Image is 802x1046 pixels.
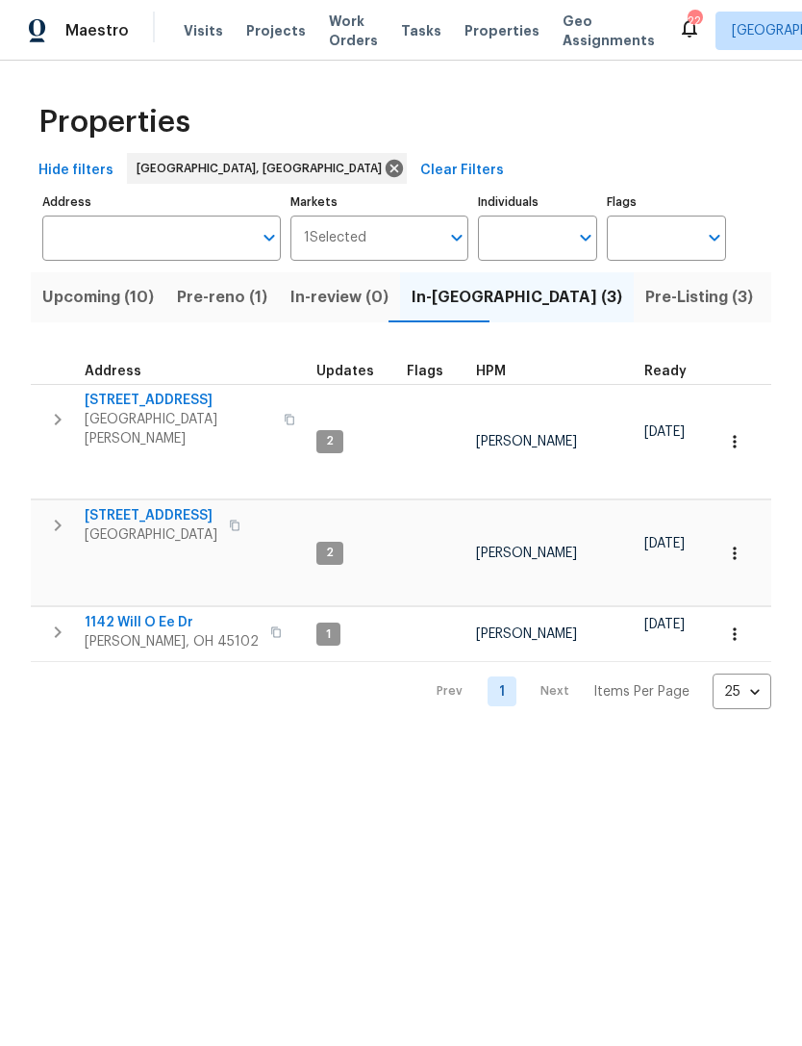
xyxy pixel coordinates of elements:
[31,153,121,189] button: Hide filters
[318,433,341,449] span: 2
[290,284,388,311] span: In-review (0)
[478,196,597,208] label: Individuals
[65,21,129,40] span: Maestro
[85,632,259,651] span: [PERSON_NAME], OH 45102
[38,113,190,132] span: Properties
[563,12,655,50] span: Geo Assignments
[476,435,577,448] span: [PERSON_NAME]
[645,284,753,311] span: Pre-Listing (3)
[607,196,726,208] label: Flags
[329,12,378,50] span: Work Orders
[701,224,728,251] button: Open
[476,547,577,560] span: [PERSON_NAME]
[572,224,599,251] button: Open
[713,667,771,717] div: 25
[85,365,141,378] span: Address
[246,21,306,40] span: Projects
[593,682,689,702] p: Items Per Page
[304,230,366,246] span: 1 Selected
[85,410,272,448] span: [GEOGRAPHIC_DATA][PERSON_NAME]
[476,365,506,378] span: HPM
[420,159,504,183] span: Clear Filters
[316,365,374,378] span: Updates
[443,224,470,251] button: Open
[42,284,154,311] span: Upcoming (10)
[413,153,512,189] button: Clear Filters
[407,365,443,378] span: Flags
[476,627,577,641] span: [PERSON_NAME]
[318,545,341,561] span: 2
[177,284,267,311] span: Pre-reno (1)
[644,537,685,550] span: [DATE]
[401,24,441,38] span: Tasks
[464,21,539,40] span: Properties
[290,196,469,208] label: Markets
[644,365,687,378] span: Ready
[688,12,701,31] div: 22
[488,676,516,706] a: Goto page 1
[137,159,389,178] span: [GEOGRAPHIC_DATA], [GEOGRAPHIC_DATA]
[644,425,685,439] span: [DATE]
[42,196,281,208] label: Address
[85,613,259,632] span: 1142 Will O Ee Dr
[644,365,704,378] div: Earliest renovation start date (first business day after COE or Checkout)
[256,224,283,251] button: Open
[85,506,217,525] span: [STREET_ADDRESS]
[644,618,685,631] span: [DATE]
[85,525,217,545] span: [GEOGRAPHIC_DATA]
[85,391,272,410] span: [STREET_ADDRESS]
[184,21,223,40] span: Visits
[38,159,113,183] span: Hide filters
[127,153,407,184] div: [GEOGRAPHIC_DATA], [GEOGRAPHIC_DATA]
[418,674,771,709] nav: Pagination Navigation
[318,626,338,643] span: 1
[412,284,622,311] span: In-[GEOGRAPHIC_DATA] (3)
